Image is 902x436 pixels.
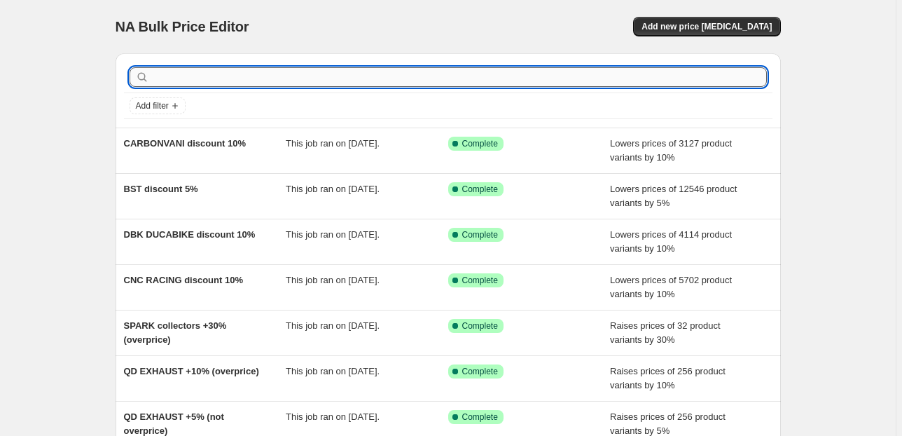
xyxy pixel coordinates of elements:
span: Complete [462,320,498,332]
span: Add new price [MEDICAL_DATA] [641,21,772,32]
span: This job ran on [DATE]. [286,275,380,285]
span: This job ran on [DATE]. [286,184,380,194]
span: Add filter [136,100,169,111]
span: CARBONVANI discount 10% [124,138,247,149]
span: Raises prices of 256 product variants by 5% [610,411,726,436]
span: QD EXHAUST +5% (not overprice) [124,411,224,436]
span: DBK DUCABIKE discount 10% [124,229,256,240]
span: Raises prices of 32 product variants by 30% [610,320,721,345]
span: QD EXHAUST +10% (overprice) [124,366,259,376]
button: Add new price [MEDICAL_DATA] [633,17,780,36]
span: NA Bulk Price Editor [116,19,249,34]
span: Raises prices of 256 product variants by 10% [610,366,726,390]
span: Complete [462,366,498,377]
span: BST discount 5% [124,184,198,194]
span: Lowers prices of 12546 product variants by 5% [610,184,737,208]
span: This job ran on [DATE]. [286,366,380,376]
span: CNC RACING discount 10% [124,275,243,285]
span: Lowers prices of 5702 product variants by 10% [610,275,732,299]
span: Complete [462,275,498,286]
span: SPARK collectors +30% (overprice) [124,320,227,345]
span: Complete [462,138,498,149]
span: This job ran on [DATE]. [286,320,380,331]
span: This job ran on [DATE]. [286,229,380,240]
span: Complete [462,411,498,423]
button: Add filter [130,97,186,114]
span: Complete [462,184,498,195]
span: Lowers prices of 4114 product variants by 10% [610,229,732,254]
span: This job ran on [DATE]. [286,138,380,149]
span: Lowers prices of 3127 product variants by 10% [610,138,732,163]
span: This job ran on [DATE]. [286,411,380,422]
span: Complete [462,229,498,240]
